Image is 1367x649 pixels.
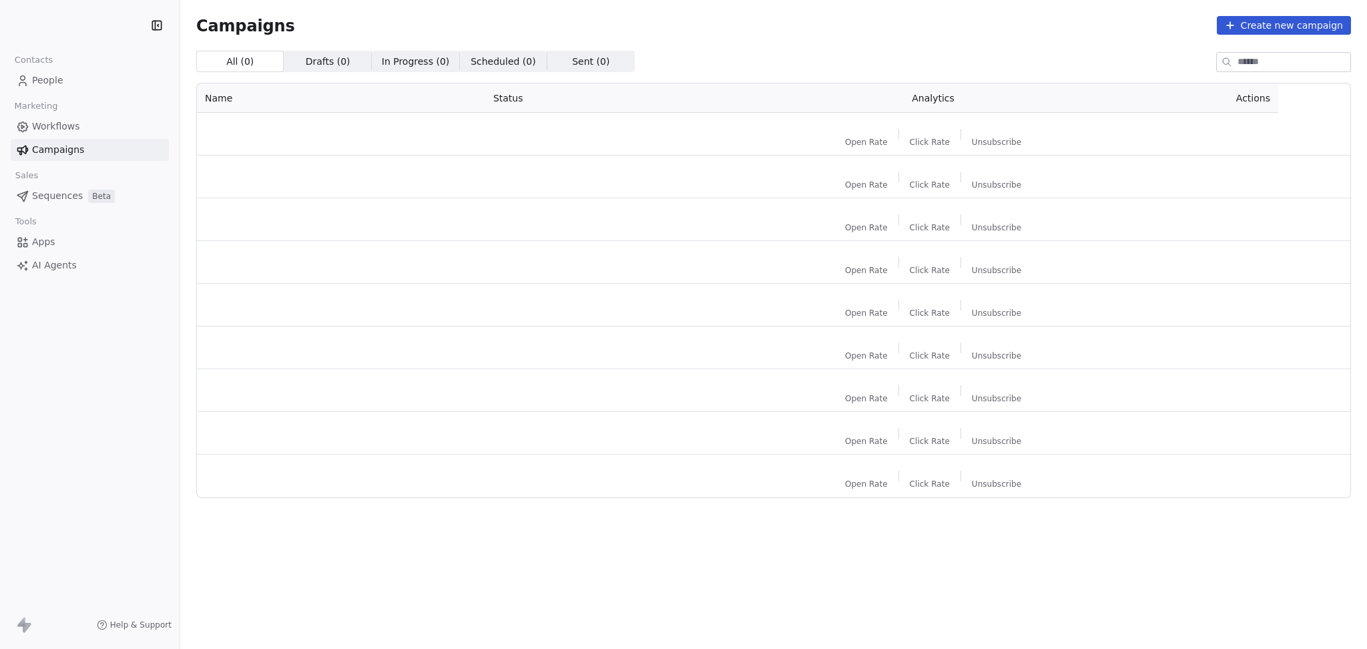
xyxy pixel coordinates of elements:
[32,143,84,157] span: Campaigns
[11,185,169,207] a: SequencesBeta
[972,393,1021,404] span: Unsubscribe
[972,436,1021,447] span: Unsubscribe
[32,120,80,134] span: Workflows
[845,479,888,489] span: Open Rate
[572,55,609,69] span: Sent ( 0 )
[845,393,888,404] span: Open Rate
[972,180,1021,190] span: Unsubscribe
[972,265,1021,276] span: Unsubscribe
[9,212,42,232] span: Tools
[910,479,950,489] span: Click Rate
[1119,83,1278,113] th: Actions
[1217,16,1351,35] button: Create new campaign
[9,96,63,116] span: Marketing
[32,189,83,203] span: Sequences
[11,254,169,276] a: AI Agents
[9,166,44,186] span: Sales
[382,55,450,69] span: In Progress ( 0 )
[11,116,169,138] a: Workflows
[972,137,1021,148] span: Unsubscribe
[910,351,950,361] span: Click Rate
[9,50,59,70] span: Contacts
[306,55,350,69] span: Drafts ( 0 )
[471,55,536,69] span: Scheduled ( 0 )
[197,83,485,113] th: Name
[845,436,888,447] span: Open Rate
[910,265,950,276] span: Click Rate
[910,393,950,404] span: Click Rate
[748,83,1119,113] th: Analytics
[11,231,169,253] a: Apps
[485,83,748,113] th: Status
[32,258,77,272] span: AI Agents
[845,351,888,361] span: Open Rate
[972,222,1021,233] span: Unsubscribe
[88,190,115,203] span: Beta
[972,479,1021,489] span: Unsubscribe
[910,222,950,233] span: Click Rate
[845,265,888,276] span: Open Rate
[32,235,55,249] span: Apps
[11,69,169,91] a: People
[910,308,950,318] span: Click Rate
[845,180,888,190] span: Open Rate
[845,308,888,318] span: Open Rate
[972,351,1021,361] span: Unsubscribe
[910,436,950,447] span: Click Rate
[845,222,888,233] span: Open Rate
[845,137,888,148] span: Open Rate
[11,139,169,161] a: Campaigns
[196,16,295,35] span: Campaigns
[910,180,950,190] span: Click Rate
[110,620,172,630] span: Help & Support
[910,137,950,148] span: Click Rate
[97,620,172,630] a: Help & Support
[32,73,63,87] span: People
[972,308,1021,318] span: Unsubscribe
